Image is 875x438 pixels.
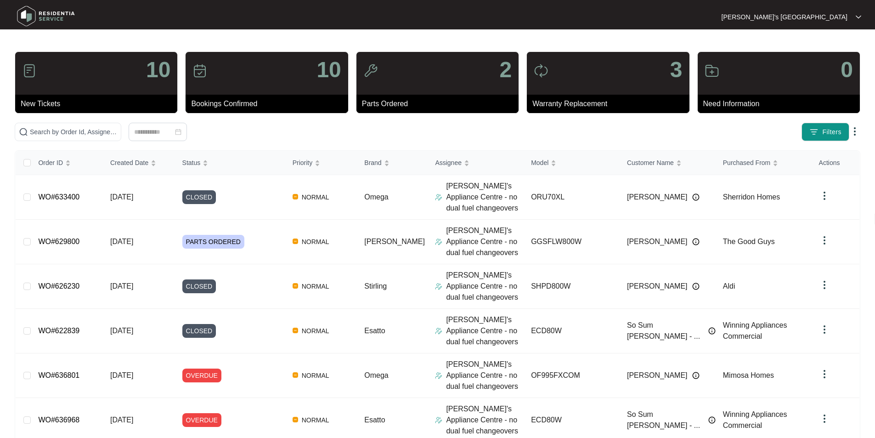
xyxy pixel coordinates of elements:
[499,59,512,81] p: 2
[182,413,221,427] span: OVERDUE
[692,193,700,201] img: Info icon
[14,2,78,30] img: residentia service logo
[723,321,787,340] span: Winning Appliances Commercial
[293,328,298,333] img: Vercel Logo
[364,327,385,335] span: Esatto
[708,327,716,335] img: Info icon
[822,127,841,137] span: Filters
[819,235,830,246] img: dropdown arrow
[19,127,28,137] img: search-icon
[298,192,333,203] span: NORMAL
[182,369,221,382] span: OVERDUE
[534,63,548,78] img: icon
[364,193,388,201] span: Omega
[103,151,175,175] th: Created Date
[524,220,620,264] td: GGSFLW800W
[705,63,719,78] img: icon
[627,320,704,342] span: So Sum [PERSON_NAME] - ...
[692,372,700,379] img: Info icon
[298,415,333,426] span: NORMAL
[38,238,79,245] a: WO#629800
[723,410,787,429] span: Winning Appliances Commercial
[524,151,620,175] th: Model
[819,279,830,290] img: dropdown arrow
[849,126,860,137] img: dropdown arrow
[620,151,716,175] th: Customer Name
[293,239,298,244] img: Vercel Logo
[110,327,133,335] span: [DATE]
[446,359,524,392] p: [PERSON_NAME]'s Appliance Centre - no dual fuel changeovers
[293,194,298,199] img: Vercel Logo
[30,127,117,137] input: Search by Order Id, Assignee Name, Customer Name, Brand and Model
[298,325,333,336] span: NORMAL
[627,158,674,168] span: Customer Name
[524,309,620,353] td: ECD80W
[723,193,780,201] span: Sherridon Homes
[446,181,524,214] p: [PERSON_NAME]'s Appliance Centre - no dual fuel changeovers
[316,59,341,81] p: 10
[841,59,853,81] p: 0
[110,416,133,424] span: [DATE]
[435,416,442,424] img: Assigner Icon
[182,190,216,204] span: CLOSED
[819,413,830,424] img: dropdown arrow
[182,324,216,338] span: CLOSED
[31,151,103,175] th: Order ID
[446,404,524,437] p: [PERSON_NAME]'s Appliance Centre - no dual fuel changeovers
[362,98,519,109] p: Parts Ordered
[670,59,683,81] p: 3
[298,281,333,292] span: NORMAL
[182,235,244,249] span: PARTS ORDERED
[363,63,378,78] img: icon
[38,371,79,379] a: WO#636801
[435,327,442,335] img: Assigner Icon
[627,370,688,381] span: [PERSON_NAME]
[627,192,688,203] span: [PERSON_NAME]
[293,417,298,422] img: Vercel Logo
[446,314,524,347] p: [PERSON_NAME]'s Appliance Centre - no dual fuel changeovers
[110,371,133,379] span: [DATE]
[435,238,442,245] img: Assigner Icon
[428,151,524,175] th: Assignee
[175,151,285,175] th: Status
[802,123,849,141] button: filter iconFilters
[293,283,298,289] img: Vercel Logo
[38,282,79,290] a: WO#626230
[191,98,348,109] p: Bookings Confirmed
[435,158,462,168] span: Assignee
[364,238,425,245] span: [PERSON_NAME]
[110,282,133,290] span: [DATE]
[435,193,442,201] img: Assigner Icon
[703,98,860,109] p: Need Information
[298,236,333,247] span: NORMAL
[446,225,524,258] p: [PERSON_NAME]'s Appliance Centre - no dual fuel changeovers
[692,283,700,290] img: Info icon
[812,151,859,175] th: Actions
[524,264,620,309] td: SHPD800W
[819,190,830,201] img: dropdown arrow
[357,151,428,175] th: Brand
[708,416,716,424] img: Info icon
[182,158,201,168] span: Status
[110,193,133,201] span: [DATE]
[627,236,688,247] span: [PERSON_NAME]
[364,416,385,424] span: Esatto
[285,151,357,175] th: Priority
[723,282,735,290] span: Aldi
[524,175,620,220] td: ORU70XL
[293,372,298,378] img: Vercel Logo
[722,12,847,22] p: [PERSON_NAME]'s [GEOGRAPHIC_DATA]
[716,151,812,175] th: Purchased From
[21,98,177,109] p: New Tickets
[298,370,333,381] span: NORMAL
[627,409,704,431] span: So Sum [PERSON_NAME] - ...
[627,281,688,292] span: [PERSON_NAME]
[38,193,79,201] a: WO#633400
[723,158,770,168] span: Purchased From
[532,98,689,109] p: Warranty Replacement
[723,371,774,379] span: Mimosa Homes
[692,238,700,245] img: Info icon
[723,238,775,245] span: The Good Guys
[22,63,37,78] img: icon
[364,158,381,168] span: Brand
